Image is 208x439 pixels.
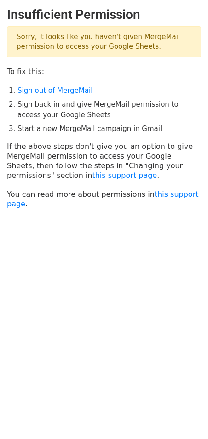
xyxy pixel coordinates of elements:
p: You can read more about permissions in . [7,189,201,209]
a: this support page [7,190,199,208]
li: Start a new MergeMail campaign in Gmail [17,124,201,134]
a: this support page [92,171,157,180]
p: Sorry, it looks like you haven't given MergeMail permission to access your Google Sheets. [7,26,201,57]
li: Sign back in and give MergeMail permission to access your Google Sheets [17,99,201,120]
a: Sign out of MergeMail [17,86,92,95]
h2: Insufficient Permission [7,7,201,23]
p: If the above steps don't give you an option to give MergeMail permission to access your Google Sh... [7,142,201,180]
p: To fix this: [7,67,201,76]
